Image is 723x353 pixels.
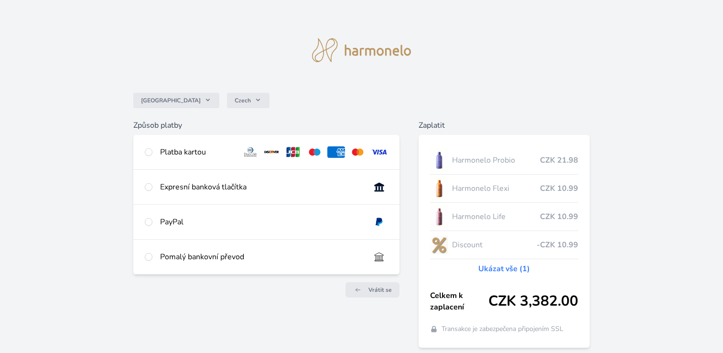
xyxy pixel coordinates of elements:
span: CZK 3,382.00 [488,293,578,310]
span: Discount [452,239,537,251]
img: mc.svg [349,146,367,158]
span: CZK 21.98 [540,154,578,166]
span: Czech [235,97,251,104]
span: -CZK 10.99 [537,239,578,251]
h6: Zaplatit [419,120,590,131]
div: Expresní banková tlačítka [160,181,363,193]
img: CLEAN_LIFE_se_stinem_x-lo.jpg [430,205,448,229]
img: logo.svg [312,38,411,62]
img: CLEAN_PROBIO_se_stinem_x-lo.jpg [430,148,448,172]
span: Transakce je zabezpečena připojením SSL [442,324,563,334]
img: maestro.svg [306,146,324,158]
span: Harmonelo Flexi [452,183,540,194]
h6: Způsob platby [133,120,399,131]
div: Pomalý bankovní převod [160,251,363,263]
img: onlineBanking_CZ.svg [370,181,388,193]
a: Ukázat vše (1) [478,263,530,275]
span: Vrátit se [368,286,392,294]
span: Celkem k zaplacení [430,290,488,313]
img: amex.svg [327,146,345,158]
img: discover.svg [263,146,281,158]
span: Harmonelo Probio [452,154,540,166]
img: diners.svg [242,146,259,158]
img: CLEAN_FLEXI_se_stinem_x-hi_(1)-lo.jpg [430,176,448,200]
div: Platba kartou [160,146,234,158]
div: PayPal [160,216,363,228]
span: CZK 10.99 [540,183,578,194]
img: paypal.svg [370,216,388,228]
img: discount-lo.png [430,233,448,257]
button: Czech [227,93,270,108]
img: bankTransfer_IBAN.svg [370,251,388,263]
span: [GEOGRAPHIC_DATA] [141,97,201,104]
span: CZK 10.99 [540,211,578,222]
img: jcb.svg [284,146,302,158]
a: Vrátit se [345,282,399,298]
button: [GEOGRAPHIC_DATA] [133,93,219,108]
img: visa.svg [370,146,388,158]
span: Harmonelo Life [452,211,540,222]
